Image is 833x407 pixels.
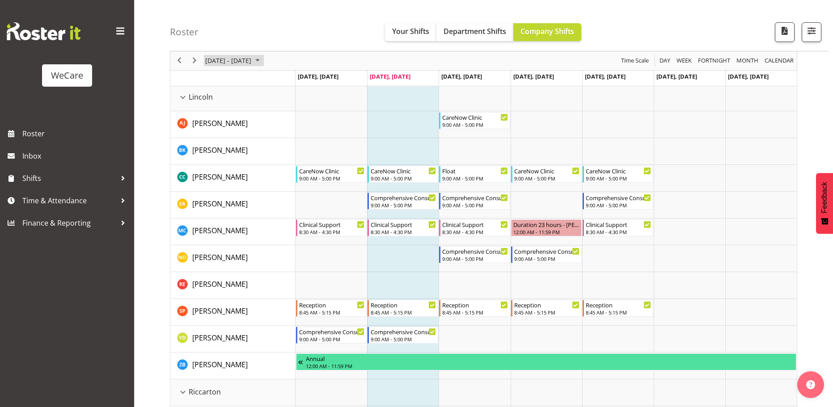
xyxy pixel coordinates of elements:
[586,228,651,235] div: 8:30 AM - 4:30 PM
[586,166,651,175] div: CareNow Clinic
[728,72,769,80] span: [DATE], [DATE]
[371,175,436,182] div: 9:00 AM - 5:00 PM
[442,255,507,262] div: 9:00 AM - 5:00 PM
[371,309,436,316] div: 8:45 AM - 5:15 PM
[170,84,296,111] td: Lincoln resource
[513,23,581,41] button: Company Shifts
[658,55,672,67] button: Timeline Day
[299,336,364,343] div: 9:00 AM - 5:00 PM
[296,219,367,236] div: Mary Childs"s event - Clinical Support Begin From Monday, September 29, 2025 at 8:30:00 AM GMT+13...
[371,166,436,175] div: CareNow Clinic
[514,309,579,316] div: 8:45 AM - 5:15 PM
[620,55,651,67] button: Time Scale
[775,22,795,42] button: Download a PDF of the roster according to the set date range.
[697,55,731,67] span: Fortnight
[439,300,510,317] div: Samantha Poultney"s event - Reception Begin From Wednesday, October 1, 2025 at 8:45:00 AM GMT+13:...
[192,145,248,155] a: [PERSON_NAME]
[192,118,248,128] span: [PERSON_NAME]
[513,72,554,80] span: [DATE], [DATE]
[202,51,265,70] div: Sep 29 - Oct 05, 2025
[442,300,507,309] div: Reception
[371,228,436,235] div: 8:30 AM - 4:30 PM
[299,228,364,235] div: 8:30 AM - 4:30 PM
[22,216,116,230] span: Finance & Reporting
[442,201,507,209] div: 9:00 AM - 5:00 PM
[192,145,248,155] span: [PERSON_NAME]
[170,352,296,379] td: Zephy Bennett resource
[170,192,296,218] td: Ena Advincula resource
[442,247,507,256] div: Comprehensive Consult
[583,300,653,317] div: Samantha Poultney"s event - Reception Begin From Friday, October 3, 2025 at 8:45:00 AM GMT+13:00 ...
[583,166,653,183] div: Charlotte Courtney"s event - CareNow Clinic Begin From Friday, October 3, 2025 at 9:00:00 AM GMT+...
[7,22,80,40] img: Rosterit website logo
[764,55,795,67] span: calendar
[192,252,248,262] span: [PERSON_NAME]
[170,272,296,299] td: Rachel Els resource
[296,327,367,344] div: Yvonne Denny"s event - Comprehensive Consult Begin From Monday, September 29, 2025 at 9:00:00 AM ...
[675,55,693,67] button: Timeline Week
[442,220,507,229] div: Clinical Support
[170,299,296,326] td: Samantha Poultney resource
[439,246,510,263] div: Natasha Ottley"s event - Comprehensive Consult Begin From Wednesday, October 1, 2025 at 9:00:00 A...
[656,72,697,80] span: [DATE], [DATE]
[296,300,367,317] div: Samantha Poultney"s event - Reception Begin From Monday, September 29, 2025 at 8:45:00 AM GMT+13:...
[392,26,429,36] span: Your Shifts
[439,112,510,129] div: Amy Johannsen"s event - CareNow Clinic Begin From Wednesday, October 1, 2025 at 9:00:00 AM GMT+13...
[170,379,296,406] td: Riccarton resource
[371,193,436,202] div: Comprehensive Consult
[371,201,436,209] div: 9:00 AM - 5:00 PM
[442,113,507,122] div: CareNow Clinic
[192,306,248,316] a: [PERSON_NAME]
[514,175,579,182] div: 9:00 AM - 5:00 PM
[514,300,579,309] div: Reception
[371,300,436,309] div: Reception
[371,336,436,343] div: 9:00 AM - 5:00 PM
[368,193,438,210] div: Ena Advincula"s event - Comprehensive Consult Begin From Tuesday, September 30, 2025 at 9:00:00 A...
[192,226,248,235] span: [PERSON_NAME]
[520,26,574,36] span: Company Shifts
[170,27,199,37] h4: Roster
[439,219,510,236] div: Mary Childs"s event - Clinical Support Begin From Wednesday, October 1, 2025 at 8:30:00 AM GMT+13...
[371,327,436,336] div: Comprehensive Consult
[442,193,507,202] div: Comprehensive Consult
[192,252,248,263] a: [PERSON_NAME]
[583,219,653,236] div: Mary Childs"s event - Clinical Support Begin From Friday, October 3, 2025 at 8:30:00 AM GMT+13:00...
[514,166,579,175] div: CareNow Clinic
[189,92,213,102] span: Lincoln
[442,121,507,128] div: 9:00 AM - 5:00 PM
[296,353,796,370] div: Zephy Bennett"s event - Annual Begin From Saturday, September 6, 2025 at 12:00:00 AM GMT+12:00 En...
[514,247,579,256] div: Comprehensive Consult
[735,55,760,67] button: Timeline Month
[204,55,252,67] span: [DATE] - [DATE]
[170,165,296,192] td: Charlotte Courtney resource
[187,51,202,70] div: next period
[586,220,651,229] div: Clinical Support
[192,359,248,370] a: [PERSON_NAME]
[444,26,506,36] span: Department Shifts
[299,300,364,309] div: Reception
[173,55,186,67] button: Previous
[439,166,510,183] div: Charlotte Courtney"s event - Float Begin From Wednesday, October 1, 2025 at 9:00:00 AM GMT+13:00 ...
[620,55,650,67] span: Time Scale
[385,23,436,41] button: Your Shifts
[192,360,248,369] span: [PERSON_NAME]
[22,149,130,163] span: Inbox
[514,255,579,262] div: 9:00 AM - 5:00 PM
[170,218,296,245] td: Mary Childs resource
[192,172,248,182] a: [PERSON_NAME]
[586,175,651,182] div: 9:00 AM - 5:00 PM
[436,23,513,41] button: Department Shifts
[439,193,510,210] div: Ena Advincula"s event - Comprehensive Consult Begin From Wednesday, October 1, 2025 at 9:00:00 AM...
[676,55,693,67] span: Week
[51,69,83,82] div: WeCare
[192,332,248,343] a: [PERSON_NAME]
[22,194,116,207] span: Time & Attendance
[192,118,248,129] a: [PERSON_NAME]
[299,175,364,182] div: 9:00 AM - 5:00 PM
[806,380,815,389] img: help-xxl-2.png
[816,173,833,234] button: Feedback - Show survey
[170,111,296,138] td: Amy Johannsen resource
[368,219,438,236] div: Mary Childs"s event - Clinical Support Begin From Tuesday, September 30, 2025 at 8:30:00 AM GMT+1...
[511,166,582,183] div: Charlotte Courtney"s event - CareNow Clinic Begin From Thursday, October 2, 2025 at 9:00:00 AM GM...
[189,55,201,67] button: Next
